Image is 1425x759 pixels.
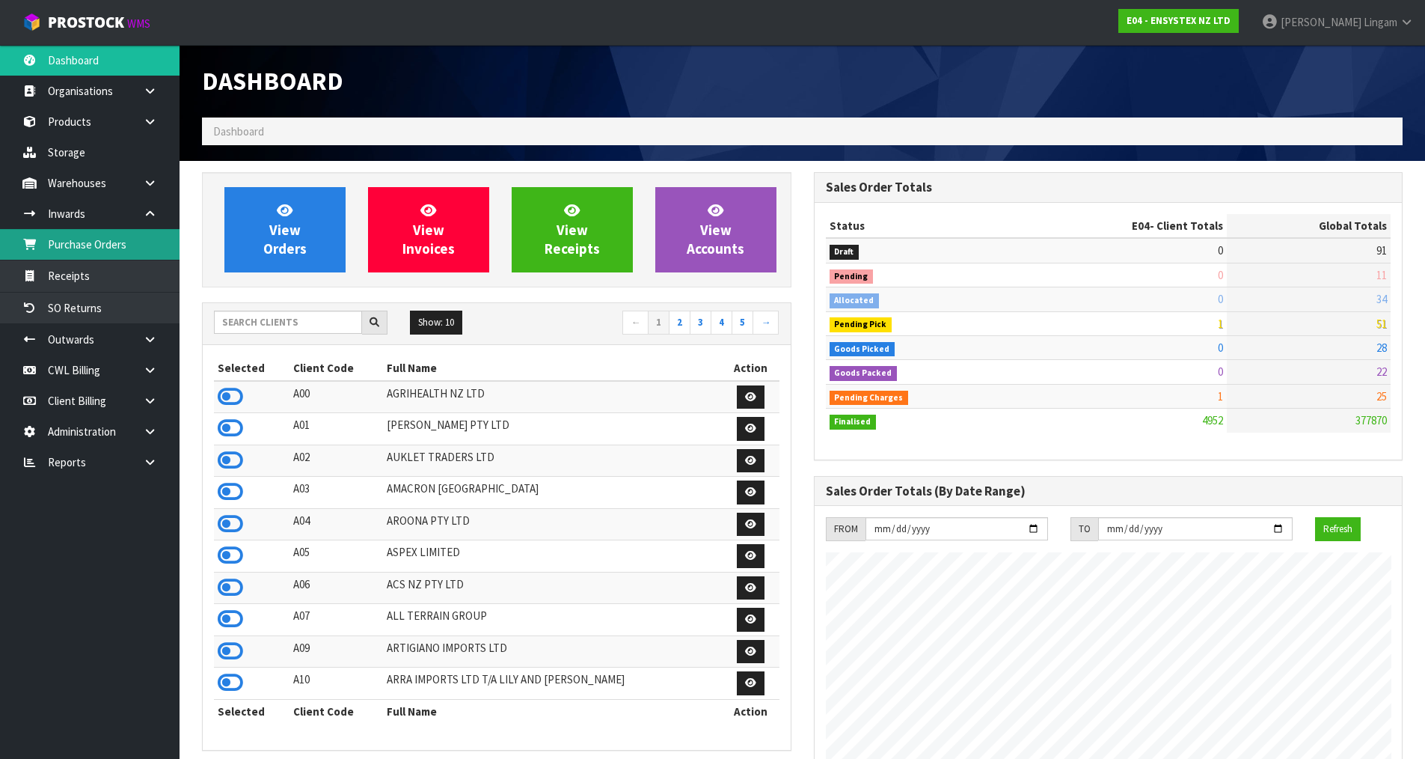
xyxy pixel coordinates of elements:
[383,508,722,540] td: AROONA PTY LTD
[202,65,343,97] span: Dashboard
[289,635,384,668] td: A09
[383,381,722,413] td: AGRIHEALTH NZ LTD
[383,699,722,723] th: Full Name
[1127,14,1231,27] strong: E04 - ENSYSTEX NZ LTD
[826,484,1391,499] h3: Sales Order Totals (By Date Range)
[22,13,41,31] img: cube-alt.png
[711,311,732,335] a: 4
[383,668,722,700] td: ARRA IMPORTS LTD T/A LILY AND [PERSON_NAME]
[1070,517,1098,541] div: TO
[753,311,779,335] a: →
[545,201,600,257] span: View Receipts
[383,604,722,636] td: ALL TERRAIN GROUP
[1118,9,1239,33] a: E04 - ENSYSTEX NZ LTD
[830,342,895,357] span: Goods Picked
[1376,341,1387,355] span: 28
[648,311,669,335] a: 1
[1218,292,1223,306] span: 0
[1364,15,1397,29] span: Lingam
[687,201,744,257] span: View Accounts
[655,187,776,272] a: ViewAccounts
[224,187,346,272] a: ViewOrders
[1132,219,1150,233] span: E04
[263,201,307,257] span: View Orders
[1218,365,1223,379] span: 0
[669,311,690,335] a: 2
[1227,214,1391,238] th: Global Totals
[1218,389,1223,403] span: 1
[214,356,289,380] th: Selected
[830,391,909,406] span: Pending Charges
[383,635,722,668] td: ARTIGIANO IMPORTS LTD
[1013,214,1227,238] th: - Client Totals
[289,668,384,700] td: A10
[830,269,874,284] span: Pending
[402,201,455,257] span: View Invoices
[1376,365,1387,379] span: 22
[410,311,462,335] button: Show: 10
[1281,15,1361,29] span: [PERSON_NAME]
[1218,243,1223,257] span: 0
[289,445,384,477] td: A02
[826,214,1013,238] th: Status
[289,699,384,723] th: Client Code
[830,317,892,332] span: Pending Pick
[289,477,384,509] td: A03
[1218,268,1223,282] span: 0
[1315,517,1361,541] button: Refresh
[826,517,865,541] div: FROM
[289,356,384,380] th: Client Code
[1376,243,1387,257] span: 91
[48,13,124,32] span: ProStock
[830,415,877,430] span: Finalised
[383,445,722,477] td: AUKLET TRADERS LTD
[690,311,711,335] a: 3
[383,413,722,445] td: [PERSON_NAME] PTY LTD
[1218,341,1223,355] span: 0
[1355,413,1387,427] span: 377870
[127,16,150,31] small: WMS
[213,124,264,138] span: Dashboard
[1202,413,1223,427] span: 4952
[830,245,859,260] span: Draft
[732,311,753,335] a: 5
[289,381,384,413] td: A00
[1376,292,1387,306] span: 34
[289,508,384,540] td: A04
[1218,317,1223,331] span: 1
[830,293,880,308] span: Allocated
[289,540,384,573] td: A05
[1376,268,1387,282] span: 11
[383,477,722,509] td: AMACRON [GEOGRAPHIC_DATA]
[622,311,649,335] a: ←
[830,366,898,381] span: Goods Packed
[383,572,722,604] td: ACS NZ PTY LTD
[723,699,779,723] th: Action
[214,311,362,334] input: Search clients
[368,187,489,272] a: ViewInvoices
[508,311,779,337] nav: Page navigation
[383,356,722,380] th: Full Name
[512,187,633,272] a: ViewReceipts
[289,604,384,636] td: A07
[1376,389,1387,403] span: 25
[289,572,384,604] td: A06
[289,413,384,445] td: A01
[826,180,1391,195] h3: Sales Order Totals
[1376,317,1387,331] span: 51
[214,699,289,723] th: Selected
[723,356,779,380] th: Action
[383,540,722,573] td: ASPEX LIMITED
